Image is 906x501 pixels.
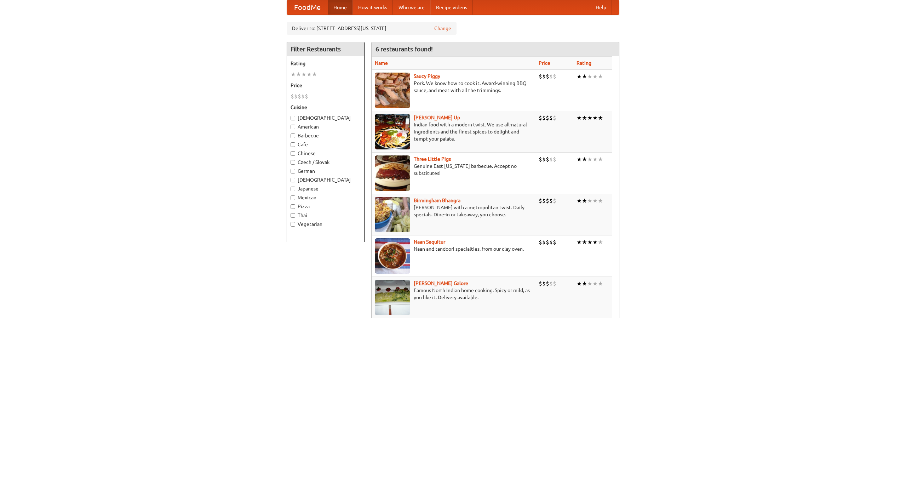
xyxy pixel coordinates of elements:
[590,0,612,15] a: Help
[287,0,328,15] a: FoodMe
[592,155,598,163] li: ★
[414,156,451,162] a: Three Little Pigs
[577,197,582,205] li: ★
[539,114,542,122] li: $
[291,151,295,156] input: Chinese
[539,238,542,246] li: $
[414,198,460,203] a: Birmingham Bhangra
[414,115,460,120] b: [PERSON_NAME] Up
[291,116,295,120] input: [DEMOGRAPHIC_DATA]
[375,280,410,315] img: currygalore.jpg
[546,197,549,205] li: $
[577,238,582,246] li: ★
[546,280,549,287] li: $
[434,25,451,32] a: Change
[291,150,361,157] label: Chinese
[539,60,550,66] a: Price
[291,187,295,191] input: Japanese
[301,70,306,78] li: ★
[598,114,603,122] li: ★
[430,0,473,15] a: Recipe videos
[291,167,361,175] label: German
[542,114,546,122] li: $
[291,195,295,200] input: Mexican
[553,114,556,122] li: $
[291,222,295,227] input: Vegetarian
[592,197,598,205] li: ★
[592,114,598,122] li: ★
[598,155,603,163] li: ★
[546,155,549,163] li: $
[287,22,457,35] div: Deliver to: [STREET_ADDRESS][US_STATE]
[291,123,361,130] label: American
[375,197,410,232] img: bhangra.jpg
[328,0,352,15] a: Home
[375,238,410,274] img: naansequitur.jpg
[598,73,603,80] li: ★
[291,178,295,182] input: [DEMOGRAPHIC_DATA]
[301,92,305,100] li: $
[291,169,295,173] input: German
[553,197,556,205] li: $
[352,0,393,15] a: How it works
[598,280,603,287] li: ★
[291,194,361,201] label: Mexican
[287,42,364,56] h4: Filter Restaurants
[549,114,553,122] li: $
[587,114,592,122] li: ★
[542,280,546,287] li: $
[582,114,587,122] li: ★
[582,73,587,80] li: ★
[582,280,587,287] li: ★
[291,125,295,129] input: American
[375,204,533,218] p: [PERSON_NAME] with a metropolitan twist. Daily specials. Dine-in or takeaway, you choose.
[375,60,388,66] a: Name
[587,280,592,287] li: ★
[291,82,361,89] h5: Price
[291,185,361,192] label: Japanese
[577,73,582,80] li: ★
[291,114,361,121] label: [DEMOGRAPHIC_DATA]
[291,204,295,209] input: Pizza
[291,212,361,219] label: Thai
[577,280,582,287] li: ★
[393,0,430,15] a: Who we are
[549,280,553,287] li: $
[546,114,549,122] li: $
[598,238,603,246] li: ★
[553,155,556,163] li: $
[291,141,361,148] label: Cafe
[592,238,598,246] li: ★
[587,238,592,246] li: ★
[375,80,533,94] p: Pork. We know how to cook it. Award-winning BBQ sauce, and meat with all the trimmings.
[539,280,542,287] li: $
[291,133,295,138] input: Barbecue
[375,121,533,142] p: Indian food with a modern twist. We use all-natural ingredients and the finest spices to delight ...
[582,197,587,205] li: ★
[542,73,546,80] li: $
[598,197,603,205] li: ★
[546,238,549,246] li: $
[414,73,440,79] a: Saucy Piggy
[294,92,298,100] li: $
[375,73,410,108] img: saucy.jpg
[539,73,542,80] li: $
[291,213,295,218] input: Thai
[291,142,295,147] input: Cafe
[414,239,445,245] b: Naan Sequitur
[296,70,301,78] li: ★
[375,163,533,177] p: Genuine East [US_STATE] barbecue. Accept no substitutes!
[553,280,556,287] li: $
[291,132,361,139] label: Barbecue
[291,70,296,78] li: ★
[305,92,308,100] li: $
[587,197,592,205] li: ★
[291,92,294,100] li: $
[553,238,556,246] li: $
[375,245,533,252] p: Naan and tandoori specialties, from our clay oven.
[539,197,542,205] li: $
[414,280,468,286] b: [PERSON_NAME] Galore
